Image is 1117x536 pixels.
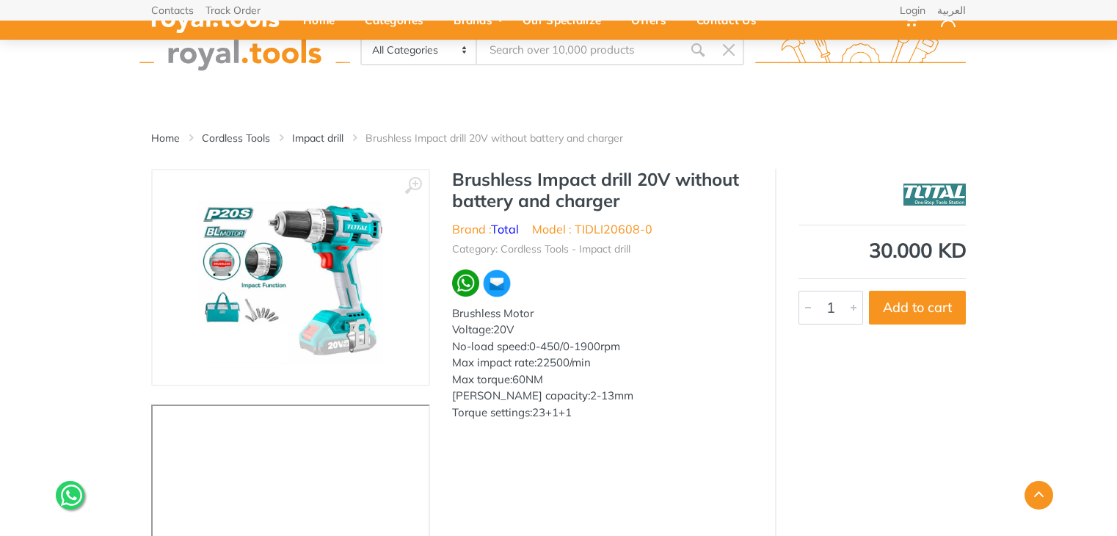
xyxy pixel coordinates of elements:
img: wa.webp [452,269,479,297]
div: 30.000 KD [798,240,966,261]
select: Category [362,36,477,64]
a: Contacts [151,5,194,15]
div: Max torque:60NM [452,372,753,388]
a: Login [900,5,925,15]
div: [PERSON_NAME] capacity:2-13mm [452,388,753,405]
img: royal.tools Logo [139,30,350,70]
a: Home [151,131,180,145]
div: No-load speed:0-450/0-1900rpm [452,338,753,355]
a: Total [491,222,519,236]
button: Add to cart [869,291,966,325]
li: Brand : [452,220,519,238]
img: royal.tools Logo [755,30,966,70]
li: Model : TIDLI20608-0 [532,220,652,238]
img: Royal Tools - Brushless Impact drill 20V without battery and charger [198,185,383,370]
div: Max impact rate:22500/min [452,355,753,372]
img: Total [903,176,966,213]
li: Category: Cordless Tools - Impact drill [452,242,630,257]
div: Brushless Motor [452,305,753,322]
div: Torque settings:23+1+1 [452,405,753,421]
div: Voltage:20V [452,322,753,338]
a: Track Order [205,5,261,15]
a: Impact drill [292,131,343,145]
a: العربية [937,5,966,15]
nav: breadcrumb [151,131,966,145]
a: Cordless Tools [202,131,270,145]
input: Site search [477,35,683,65]
li: Brushless Impact drill 20V without battery and charger [365,131,645,145]
h1: Brushless Impact drill 20V without battery and charger [452,169,753,211]
img: ma.webp [482,269,512,298]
